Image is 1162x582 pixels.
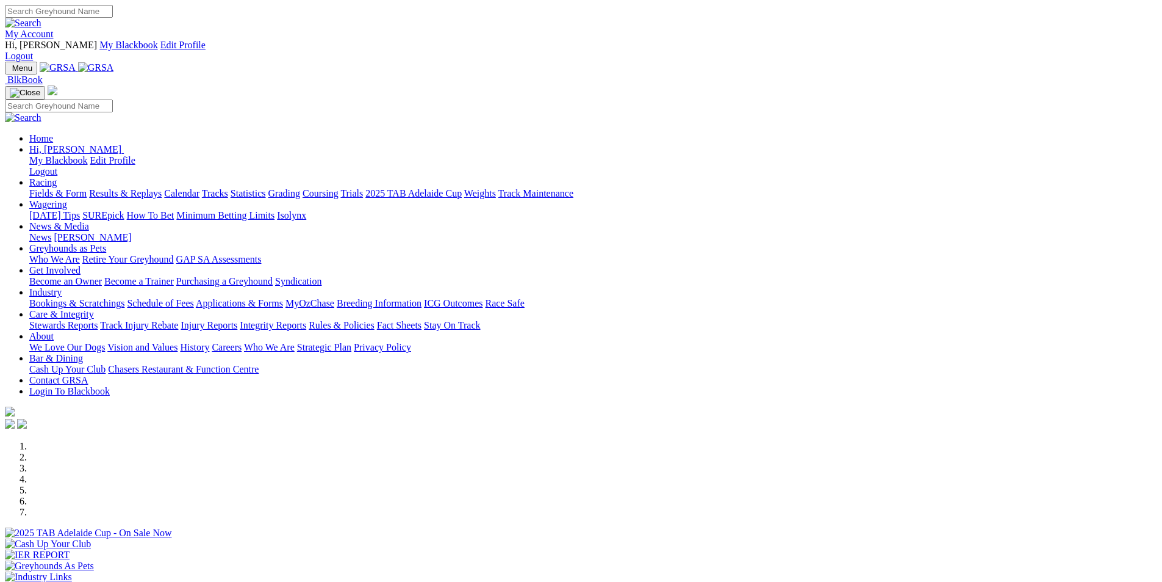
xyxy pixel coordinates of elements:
img: IER REPORT [5,550,70,561]
a: Purchasing a Greyhound [176,276,273,286]
a: Chasers Restaurant & Function Centre [108,364,259,374]
a: Coursing [303,188,339,198]
a: Bookings & Scratchings [29,298,124,308]
a: Wagering [29,199,67,209]
img: GRSA [78,62,114,73]
a: Login To Blackbook [29,386,110,396]
a: 2025 TAB Adelaide Cup [365,188,462,198]
a: My Account [5,29,54,39]
a: Track Injury Rebate [100,320,178,330]
span: Menu [12,64,32,73]
a: MyOzChase [285,298,334,308]
a: Logout [5,51,33,61]
a: Fact Sheets [377,320,421,330]
a: My Blackbook [29,155,88,166]
a: Hi, [PERSON_NAME] [29,144,124,155]
a: ICG Outcomes [424,298,482,308]
a: Care & Integrity [29,309,94,319]
img: Search [5,112,41,123]
a: Applications & Forms [196,298,283,308]
a: [DATE] Tips [29,210,80,220]
img: Greyhounds As Pets [5,561,94,572]
img: Cash Up Your Club [5,539,91,550]
a: We Love Our Dogs [29,342,105,352]
a: News [29,232,51,242]
img: facebook.svg [5,419,15,429]
a: Who We Are [29,254,80,264]
div: News & Media [29,232,1157,243]
a: Cash Up Your Club [29,364,106,374]
div: My Account [5,40,1157,62]
a: Privacy Policy [354,342,411,352]
a: Bar & Dining [29,353,83,363]
a: Fields & Form [29,188,87,198]
a: Contact GRSA [29,375,88,385]
a: Stay On Track [424,320,480,330]
a: BlkBook [5,75,43,85]
a: Track Maintenance [498,188,573,198]
a: Race Safe [485,298,524,308]
a: Stewards Reports [29,320,98,330]
a: Edit Profile [90,155,135,166]
div: Care & Integrity [29,320,1157,331]
a: Trials [340,188,363,198]
a: Minimum Betting Limits [176,210,274,220]
span: BlkBook [7,75,43,85]
span: Hi, [PERSON_NAME] [29,144,121,155]
button: Toggle navigation [5,62,37,75]
a: [PERSON_NAME] [54,232,131,242]
a: Become a Trainer [104,276,174,286]
a: News & Media [29,221,89,231]
img: logo-grsa-white.png [5,407,15,416]
a: Become an Owner [29,276,102,286]
a: Isolynx [277,210,306,220]
div: Racing [29,188,1157,199]
a: Breeding Information [337,298,421,308]
a: Careers [212,342,242,352]
img: twitter.svg [17,419,27,429]
a: Schedule of Fees [127,298,193,308]
a: Grading [268,188,300,198]
a: Industry [29,287,62,297]
img: Close [10,88,40,98]
a: Injury Reports [181,320,237,330]
img: 2025 TAB Adelaide Cup - On Sale Now [5,528,172,539]
a: Syndication [275,276,321,286]
div: About [29,342,1157,353]
button: Toggle navigation [5,86,45,100]
a: Integrity Reports [240,320,306,330]
img: Search [5,18,41,29]
div: Bar & Dining [29,364,1157,375]
a: Get Involved [29,265,81,275]
a: Who We Are [244,342,295,352]
a: Tracks [202,188,228,198]
a: GAP SA Assessments [176,254,262,264]
div: Get Involved [29,276,1157,287]
input: Search [5,100,113,112]
a: Results & Replays [89,188,162,198]
a: Rules & Policies [309,320,375,330]
a: History [180,342,209,352]
a: Statistics [231,188,266,198]
div: Wagering [29,210,1157,221]
div: Industry [29,298,1157,309]
div: Hi, [PERSON_NAME] [29,155,1157,177]
input: Search [5,5,113,18]
a: Logout [29,166,57,176]
a: How To Bet [127,210,174,220]
a: SUREpick [82,210,124,220]
img: logo-grsa-white.png [48,85,57,95]
span: Hi, [PERSON_NAME] [5,40,97,50]
a: Strategic Plan [297,342,351,352]
a: Vision and Values [107,342,178,352]
a: Edit Profile [160,40,206,50]
a: Calendar [164,188,199,198]
a: My Blackbook [99,40,158,50]
a: Racing [29,177,57,187]
a: About [29,331,54,341]
div: Greyhounds as Pets [29,254,1157,265]
a: Home [29,133,53,144]
a: Greyhounds as Pets [29,243,106,253]
a: Retire Your Greyhound [82,254,174,264]
a: Weights [464,188,496,198]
